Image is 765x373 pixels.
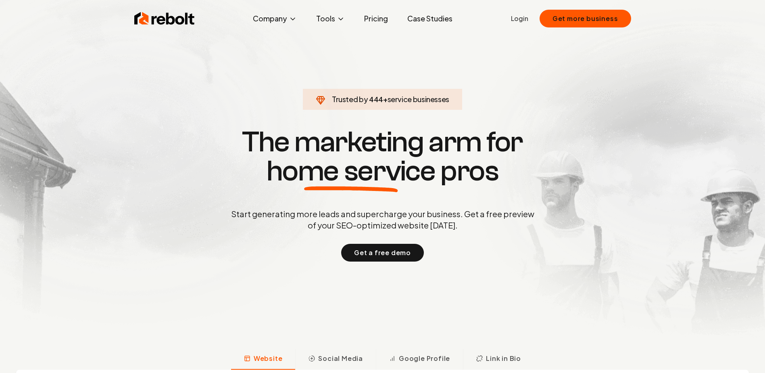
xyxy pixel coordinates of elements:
span: 444 [369,94,383,105]
span: Trusted by [332,94,368,104]
h1: The marketing arm for pros [189,128,576,186]
a: Case Studies [401,10,459,27]
button: Link in Bio [463,349,534,370]
p: Start generating more leads and supercharge your business. Get a free preview of your SEO-optimiz... [229,208,536,231]
span: Social Media [318,354,363,363]
span: + [383,94,388,104]
button: Google Profile [376,349,463,370]
img: Rebolt Logo [134,10,195,27]
span: Website [254,354,283,363]
span: Link in Bio [486,354,521,363]
span: Google Profile [399,354,450,363]
button: Social Media [295,349,376,370]
button: Company [246,10,303,27]
a: Login [511,14,528,23]
button: Website [231,349,296,370]
button: Tools [310,10,351,27]
span: service businesses [388,94,450,104]
span: home service [267,157,436,186]
button: Get a free demo [341,244,424,262]
button: Get more business [540,10,631,27]
a: Pricing [358,10,394,27]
